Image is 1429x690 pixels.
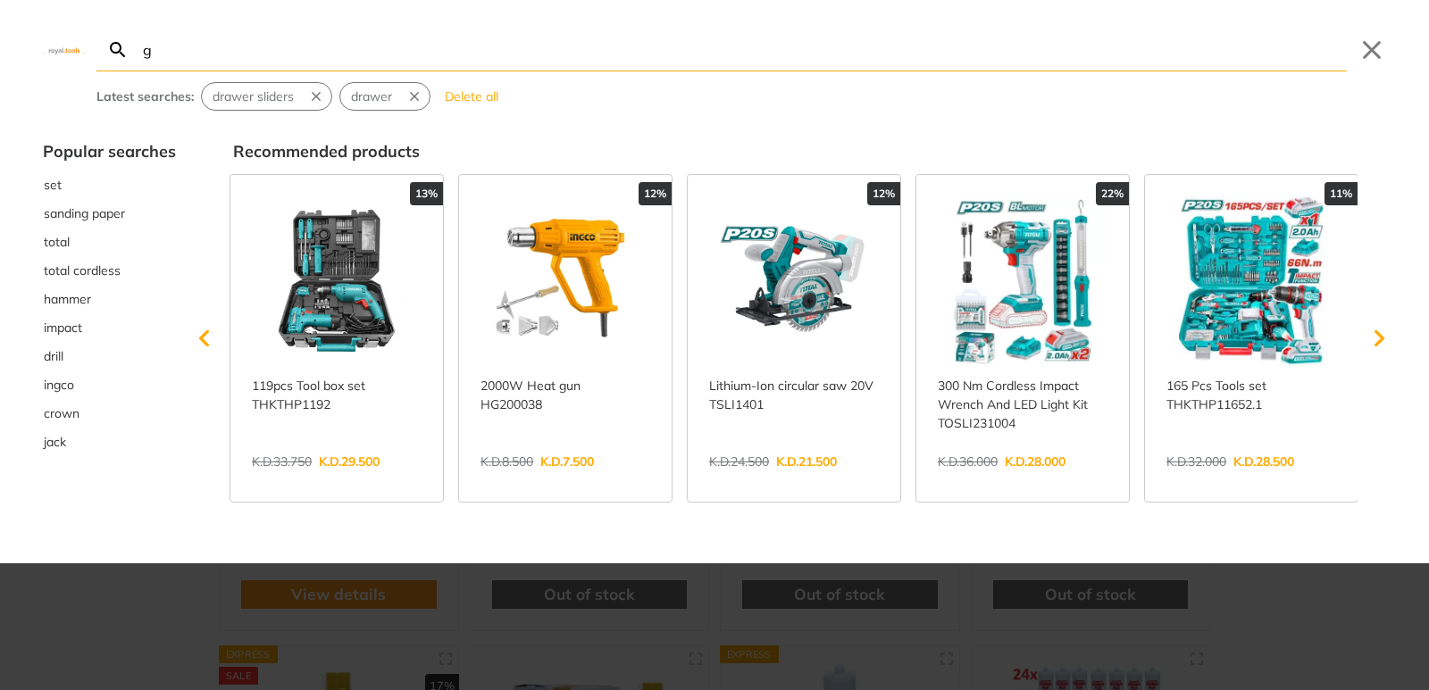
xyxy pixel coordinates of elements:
[43,285,176,313] div: Suggestion: hammer
[43,256,176,285] button: Select suggestion: total cordless
[43,170,176,199] button: Select suggestion: set
[403,83,430,110] button: Remove suggestion: drawer
[43,313,176,342] div: Suggestion: impact
[44,347,63,366] span: drill
[201,82,332,111] div: Suggestion: drawer sliders
[44,290,91,309] span: hammer
[44,376,74,395] span: ingco
[406,88,422,104] svg: Remove suggestion: drawer
[410,182,443,205] div: 13%
[339,82,430,111] div: Suggestion: drawer
[305,83,331,110] button: Remove suggestion: drawer sliders
[43,228,176,256] div: Suggestion: total
[44,433,66,452] span: jack
[1361,320,1397,356] svg: Scroll right
[43,342,176,370] div: Suggestion: drill
[44,404,79,423] span: crown
[44,204,125,223] span: sanding paper
[43,399,176,428] button: Select suggestion: crown
[139,29,1347,71] input: Search…
[44,176,62,195] span: set
[43,342,176,370] button: Select suggestion: drill
[639,182,672,205] div: 12%
[43,313,176,342] button: Select suggestion: impact
[43,199,176,228] div: Suggestion: sanding paper
[1096,182,1129,205] div: 22%
[43,285,176,313] button: Select suggestion: hammer
[1325,182,1358,205] div: 11%
[867,182,900,205] div: 12%
[43,199,176,228] button: Select suggestion: sanding paper
[44,233,70,252] span: total
[43,428,176,456] button: Select suggestion: jack
[43,256,176,285] div: Suggestion: total cordless
[43,228,176,256] button: Select suggestion: total
[202,83,305,110] button: Select suggestion: drawer sliders
[43,428,176,456] div: Suggestion: jack
[308,88,324,104] svg: Remove suggestion: drawer sliders
[213,87,294,106] span: drawer sliders
[43,399,176,428] div: Suggestion: crown
[233,139,1386,163] div: Recommended products
[43,139,176,163] div: Popular searches
[43,170,176,199] div: Suggestion: set
[351,87,392,106] span: drawer
[187,320,222,356] svg: Scroll left
[44,262,121,280] span: total cordless
[44,319,82,337] span: impact
[1358,36,1386,64] button: Close
[96,87,194,106] div: Latest searches:
[340,83,403,110] button: Select suggestion: drawer
[43,370,176,399] button: Select suggestion: ingco
[43,46,86,54] img: Close
[43,370,176,399] div: Suggestion: ingco
[107,39,129,61] svg: Search
[438,82,506,111] button: Delete all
